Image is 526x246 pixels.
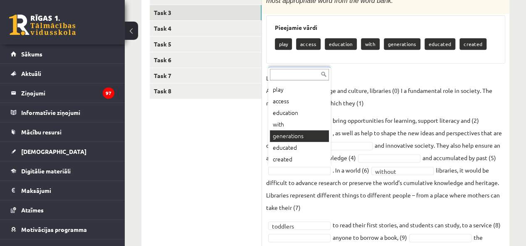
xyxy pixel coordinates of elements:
div: play [270,84,329,95]
div: educated [270,142,329,153]
div: generations [270,130,329,142]
div: education [270,107,329,119]
div: access [270,95,329,107]
div: created [270,153,329,165]
div: with [270,119,329,130]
